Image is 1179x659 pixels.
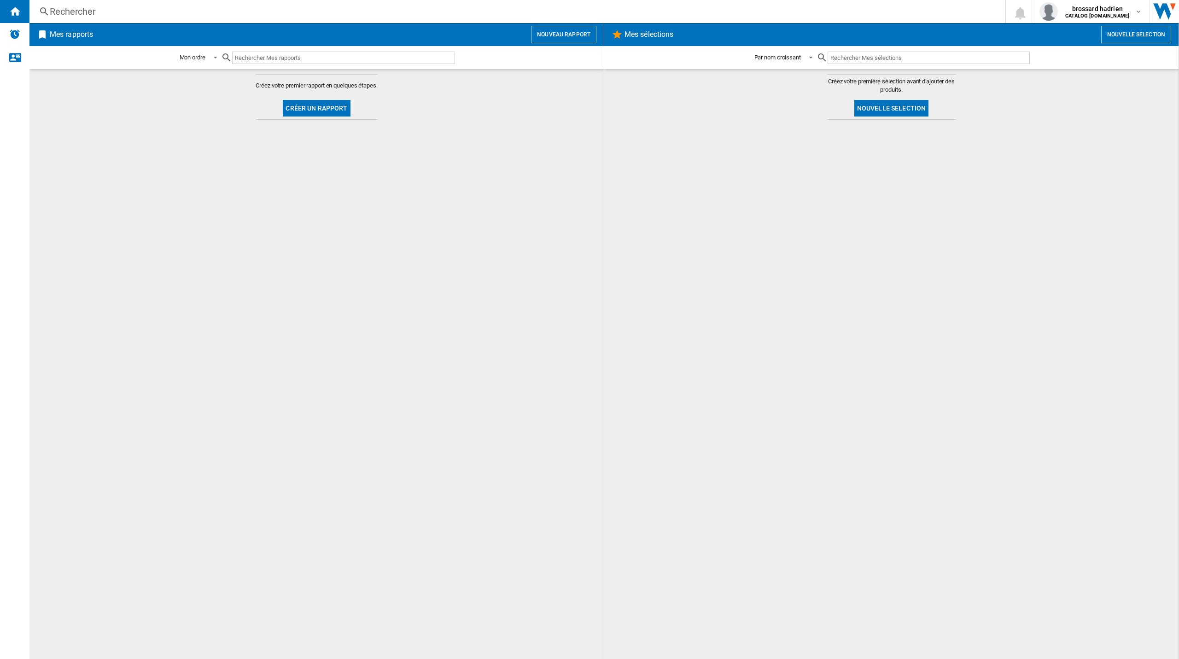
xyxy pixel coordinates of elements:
span: Créez votre première sélection avant d'ajouter des produits. [827,77,956,94]
div: Par nom croissant [754,54,801,61]
input: Rechercher Mes rapports [232,52,455,64]
div: Mon ordre [180,54,205,61]
button: Créer un rapport [283,100,350,117]
img: alerts-logo.svg [9,29,20,40]
h2: Mes sélections [623,26,675,43]
b: CATALOG [DOMAIN_NAME] [1065,13,1129,19]
button: Nouvelle selection [854,100,929,117]
button: Nouveau rapport [531,26,596,43]
button: Nouvelle selection [1101,26,1171,43]
div: Rechercher [50,5,981,18]
input: Rechercher Mes sélections [828,52,1030,64]
img: profile.jpg [1039,2,1058,21]
span: Créez votre premier rapport en quelques étapes. [256,82,377,90]
span: brossard hadrien [1065,4,1129,13]
h2: Mes rapports [48,26,95,43]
